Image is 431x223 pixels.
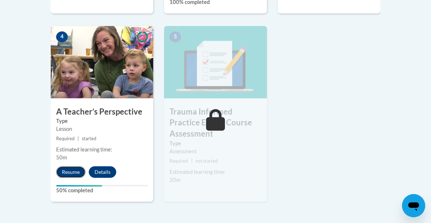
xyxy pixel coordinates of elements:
[170,140,261,147] label: Type
[170,147,261,155] div: Assessment
[170,158,188,164] span: Required
[51,106,153,117] h3: A Teacher’s Perspective
[78,136,79,141] span: |
[56,31,68,42] span: 4
[402,194,425,217] iframe: Button to launch messaging window
[56,185,102,186] div: Your progress
[56,166,85,178] button: Resume
[56,186,148,194] label: 50% completed
[56,125,148,133] div: Lesson
[56,136,75,141] span: Required
[56,154,67,160] span: 50m
[191,158,193,164] span: |
[56,117,148,125] label: Type
[82,136,96,141] span: started
[51,26,153,98] img: Course Image
[170,31,181,42] span: 5
[89,166,116,178] button: Details
[170,177,180,183] span: 20m
[164,26,267,98] img: Course Image
[164,106,267,140] h3: Trauma Informed Practice End of Course Assessment
[170,168,261,176] div: Estimated learning time:
[196,158,218,164] span: not started
[56,146,148,154] div: Estimated learning time:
